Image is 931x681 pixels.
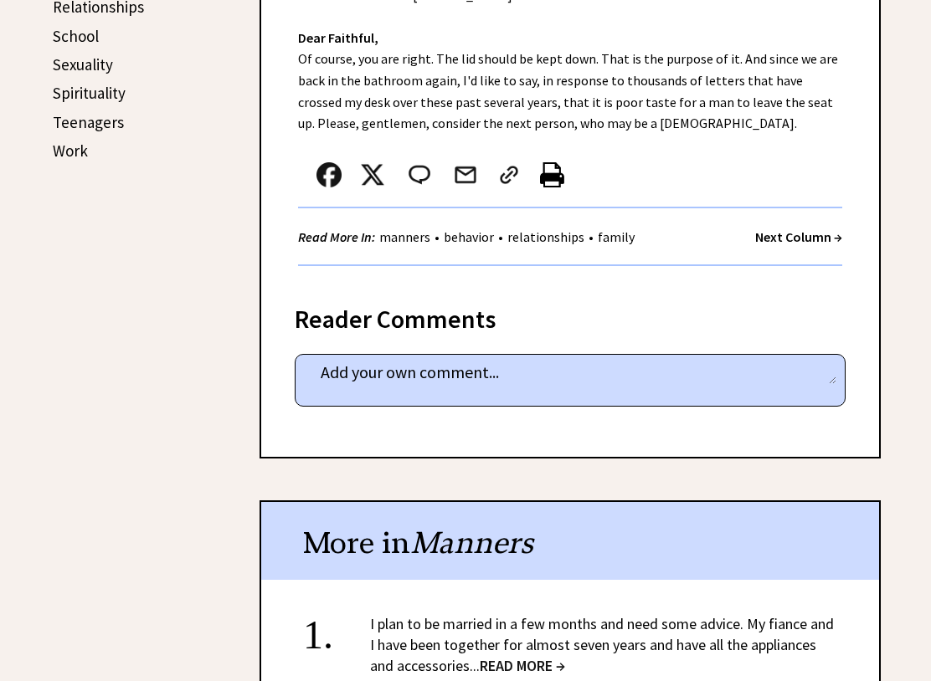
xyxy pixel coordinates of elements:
a: School [53,27,99,47]
div: Reader Comments [295,302,846,329]
img: facebook.png [316,163,342,188]
img: message_round%202.png [405,163,434,188]
img: printer%20icon.png [540,163,564,188]
span: READ MORE → [480,657,565,676]
img: mail.png [453,163,478,188]
strong: Read More In: [298,229,375,246]
a: Next Column → [755,229,842,246]
span: Manners [410,525,533,562]
a: family [594,229,639,246]
div: 1. [303,614,370,645]
a: behavior [440,229,498,246]
div: • • • [298,228,639,248]
a: I plan to be married in a few months and need some advice. My fiance and I have been together for... [370,615,834,676]
img: link_02.png [496,163,522,188]
a: Sexuality [53,55,113,75]
div: More in [261,503,879,581]
img: x_small.png [360,163,385,188]
a: Spirituality [53,84,126,104]
a: manners [375,229,435,246]
strong: Dear Faithful, [298,30,378,47]
a: relationships [503,229,589,246]
a: Teenagers [53,113,124,133]
a: Work [53,141,88,161]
